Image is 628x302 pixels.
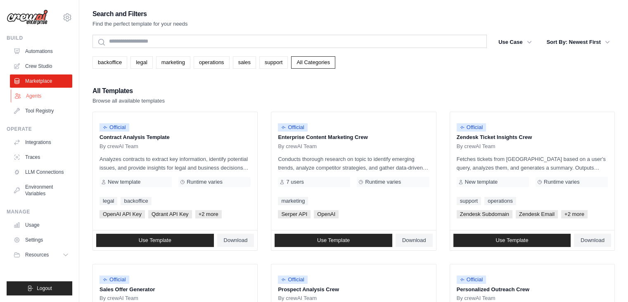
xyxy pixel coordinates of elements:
[286,179,304,185] span: 7 users
[278,155,429,172] p: Conducts thorough research on topic to identify emerging trends, analyze competitor strategies, a...
[453,234,571,247] a: Use Template
[100,143,138,150] span: By crewAI Team
[278,285,429,294] p: Prospect Analysis Crew
[100,285,251,294] p: Sales Offer Generator
[275,234,392,247] a: Use Template
[314,210,339,218] span: OpenAI
[457,285,608,294] p: Personalized Outreach Crew
[11,89,73,103] a: Agents
[92,97,165,105] p: Browse all available templates
[457,143,495,150] span: By crewAI Team
[224,237,248,244] span: Download
[574,234,611,247] a: Download
[121,197,151,205] a: backoffice
[92,20,188,28] p: Find the perfect template for your needs
[457,123,486,132] span: Official
[25,252,49,258] span: Resources
[92,8,188,20] h2: Search and Filters
[542,35,615,50] button: Sort By: Newest First
[233,56,256,69] a: sales
[100,123,129,132] span: Official
[37,285,52,292] span: Logout
[10,151,72,164] a: Traces
[7,209,72,215] div: Manage
[278,133,429,141] p: Enterprise Content Marketing Crew
[10,180,72,200] a: Environment Variables
[544,179,580,185] span: Runtime varies
[7,281,72,295] button: Logout
[457,210,512,218] span: Zendesk Subdomain
[495,237,528,244] span: Use Template
[139,237,171,244] span: Use Template
[92,85,165,97] h2: All Templates
[148,210,192,218] span: Qdrant API Key
[10,165,72,179] a: LLM Connections
[10,248,72,261] button: Resources
[484,197,516,205] a: operations
[278,276,308,284] span: Official
[278,143,317,150] span: By crewAI Team
[100,155,251,172] p: Analyzes contracts to extract key information, identify potential issues, and provide insights fo...
[10,60,72,73] a: Crew Studio
[465,179,498,185] span: New template
[259,56,288,69] a: support
[278,210,310,218] span: Serper API
[457,197,481,205] a: support
[7,35,72,41] div: Build
[10,136,72,149] a: Integrations
[10,104,72,117] a: Tool Registry
[195,210,222,218] span: +2 more
[7,126,72,132] div: Operate
[278,123,308,132] span: Official
[493,35,537,50] button: Use Case
[291,56,335,69] a: All Categories
[457,133,608,141] p: Zendesk Ticket Insights Crew
[561,210,588,218] span: +2 more
[92,56,127,69] a: backoffice
[457,295,495,302] span: By crewAI Team
[396,234,433,247] a: Download
[156,56,190,69] a: marketing
[10,233,72,247] a: Settings
[100,197,117,205] a: legal
[10,74,72,88] a: Marketplace
[7,10,48,25] img: Logo
[130,56,152,69] a: legal
[402,237,426,244] span: Download
[100,295,138,302] span: By crewAI Team
[217,234,254,247] a: Download
[457,276,486,284] span: Official
[457,155,608,172] p: Fetches tickets from [GEOGRAPHIC_DATA] based on a user's query, analyzes them, and generates a su...
[10,45,72,58] a: Automations
[194,56,230,69] a: operations
[365,179,401,185] span: Runtime varies
[96,234,214,247] a: Use Template
[516,210,558,218] span: Zendesk Email
[100,276,129,284] span: Official
[108,179,140,185] span: New template
[278,197,308,205] a: marketing
[100,210,145,218] span: OpenAI API Key
[581,237,604,244] span: Download
[187,179,223,185] span: Runtime varies
[100,133,251,141] p: Contract Analysis Template
[278,295,317,302] span: By crewAI Team
[10,218,72,232] a: Usage
[317,237,350,244] span: Use Template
